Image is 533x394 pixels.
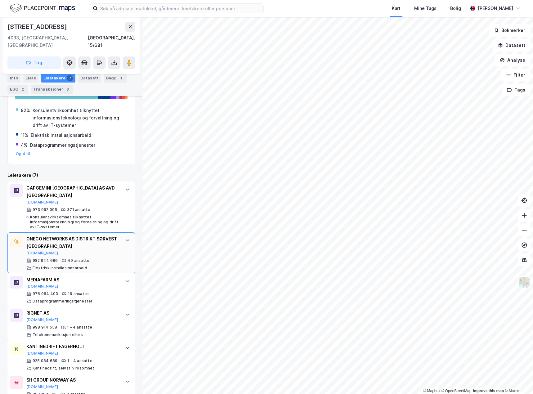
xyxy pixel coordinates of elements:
[31,132,91,139] div: Elektrisk installasjonsarbeid
[26,309,119,317] div: RIGNET AS
[33,266,87,271] div: Elektrisk installasjonsarbeid
[7,172,135,179] div: Leietakere (7)
[98,4,263,13] input: Søk på adresse, matrikkel, gårdeiere, leietakere eller personer
[7,56,61,69] button: Tag
[450,5,461,12] div: Bolig
[7,34,88,49] div: 4033, [GEOGRAPHIC_DATA], [GEOGRAPHIC_DATA]
[26,376,119,384] div: SH GROUP NORWAY AS
[26,200,58,205] button: [DOMAIN_NAME]
[423,389,440,393] a: Mapbox
[518,276,530,288] img: Z
[65,86,71,92] div: 3
[26,284,58,289] button: [DOMAIN_NAME]
[20,86,26,92] div: 2
[7,74,20,83] div: Info
[26,343,119,350] div: KANTINEDRIFT FAGERHOLT
[501,69,531,81] button: Filter
[68,291,89,296] div: 19 ansatte
[33,107,127,129] div: Konsulentvirksomhet tilknyttet informasjonsteknologi og forvaltning og drift av IT-systemer
[33,291,58,296] div: 976 964 403
[16,151,30,156] button: Og 4 til
[21,141,28,149] div: 4%
[33,299,92,304] div: Dataprogrammeringstjenester
[478,5,513,12] div: [PERSON_NAME]
[7,85,28,94] div: ESG
[414,5,437,12] div: Mine Tags
[33,325,57,330] div: 998 914 558
[67,75,73,81] div: 7
[33,358,57,363] div: 925 084 689
[10,3,75,14] img: logo.f888ab2527a4732fd821a326f86c7f29.svg
[495,54,531,66] button: Analyse
[26,317,58,322] button: [DOMAIN_NAME]
[33,258,58,263] div: 982 944 686
[31,85,73,94] div: Transaksjoner
[489,24,531,37] button: Bokmerker
[7,22,68,32] div: [STREET_ADDRESS]
[493,39,531,51] button: Datasett
[30,141,95,149] div: Dataprogrammeringstjenester
[26,384,58,389] button: [DOMAIN_NAME]
[67,358,92,363] div: 1 - 4 ansatte
[23,74,38,83] div: Eiere
[21,132,28,139] div: 11%
[68,258,89,263] div: 49 ansatte
[118,75,124,81] div: 1
[33,332,83,337] div: Telekommunikasjon ellers
[67,207,90,212] div: 371 ansatte
[41,74,75,83] div: Leietakere
[21,107,30,114] div: 82%
[67,325,92,330] div: 1 - 4 ansatte
[88,34,135,49] div: [GEOGRAPHIC_DATA], 15/681
[502,364,533,394] div: Kontrollprogram for chat
[26,235,119,250] div: ONECO NETWORKS AS DISTRIKT SØRVEST [GEOGRAPHIC_DATA]
[26,251,58,256] button: [DOMAIN_NAME]
[26,351,58,356] button: [DOMAIN_NAME]
[33,366,94,371] div: Kantinedrift, selvst. virksomhet
[392,5,401,12] div: Kart
[502,84,531,96] button: Tags
[104,74,127,83] div: Bygg
[33,207,57,212] div: 973 092 006
[473,389,504,393] a: Improve this map
[26,184,119,199] div: CAPGEMINI [GEOGRAPHIC_DATA] AS AVD [GEOGRAPHIC_DATA]
[30,215,119,230] div: Konsulentvirksomhet tilknyttet informasjonsteknologi og forvaltning og drift av IT-systemer
[502,364,533,394] iframe: Chat Widget
[26,276,119,284] div: MEDIAFARM AS
[441,389,472,393] a: OpenStreetMap
[78,74,101,83] div: Datasett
